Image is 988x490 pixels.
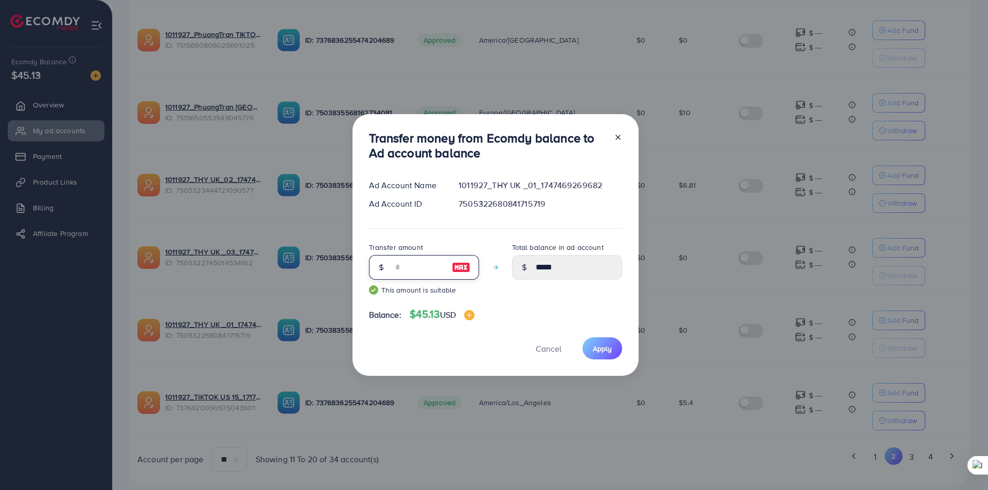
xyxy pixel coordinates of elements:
img: guide [369,285,378,295]
span: USD [440,309,456,320]
div: 7505322680841715719 [450,198,630,210]
label: Transfer amount [369,242,423,252]
label: Total balance in ad account [512,242,604,252]
div: Ad Account Name [361,179,451,191]
h4: $45.13 [410,308,474,321]
button: Cancel [523,337,574,359]
div: Ad Account ID [361,198,451,210]
iframe: Chat [944,444,980,482]
h3: Transfer money from Ecomdy balance to Ad account balance [369,131,606,160]
button: Apply [583,337,622,359]
img: image [452,261,470,274]
span: Cancel [536,343,561,354]
div: 1011927_THY UK _01_1747469269682 [450,179,630,191]
span: Apply [593,343,612,354]
small: This amount is suitable [369,285,479,295]
img: image [464,310,474,320]
span: Balance: [369,309,401,321]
